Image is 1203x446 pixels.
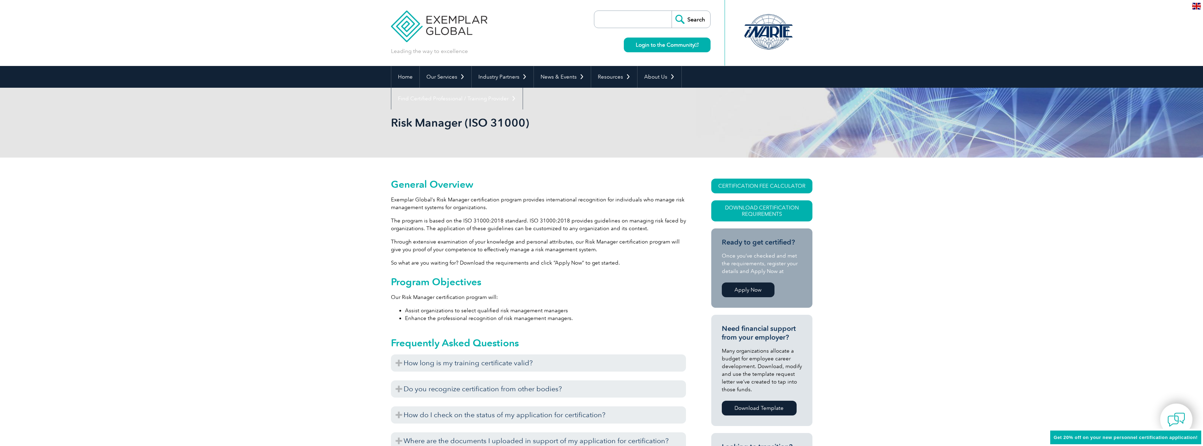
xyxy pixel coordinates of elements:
[722,401,797,415] a: Download Template
[405,314,686,322] li: Enhance the professional recognition of risk management managers.
[391,116,661,129] h1: Risk Manager (ISO 31000)
[391,196,686,211] p: Exemplar Global’s Risk Manager certification program provides international recognition for indiv...
[391,238,686,253] p: Through extensive examination of your knowledge and personal attributes, our Risk Manager certifi...
[391,276,686,287] h2: Program Objectives
[1192,3,1201,9] img: en
[722,347,802,393] p: Many organizations allocate a budget for employee career development. Download, modify and use th...
[391,354,686,372] h3: How long is my training certificate valid?
[722,282,774,297] a: Apply Now
[711,200,812,221] a: Download Certification Requirements
[391,88,523,109] a: Find Certified Professional / Training Provider
[624,38,711,52] a: Login to the Community
[472,66,534,88] a: Industry Partners
[695,43,699,47] img: open_square.png
[1168,411,1185,428] img: contact-chat.png
[534,66,591,88] a: News & Events
[391,293,686,301] p: Our Risk Manager certification program will:
[722,324,802,342] h3: Need financial support from your employer?
[391,217,686,232] p: The program is based on the ISO 31000:2018 standard. ISO 31000:2018 provides guidelines on managi...
[391,66,419,88] a: Home
[1054,435,1198,440] span: Get 20% off on your new personnel certification application!
[405,307,686,314] li: Assist organizations to select qualified risk management managers
[391,259,686,267] p: So what are you waiting for? Download the requirements and click “Apply Now” to get started.
[591,66,637,88] a: Resources
[672,11,710,28] input: Search
[420,66,471,88] a: Our Services
[391,406,686,424] h3: How do I check on the status of my application for certification?
[391,380,686,398] h3: Do you recognize certification from other bodies?
[391,337,686,348] h2: Frequently Asked Questions
[722,238,802,247] h3: Ready to get certified?
[711,179,812,193] a: CERTIFICATION FEE CALCULATOR
[391,179,686,190] h2: General Overview
[638,66,681,88] a: About Us
[722,252,802,275] p: Once you’ve checked and met the requirements, register your details and Apply Now at
[391,47,468,55] p: Leading the way to excellence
